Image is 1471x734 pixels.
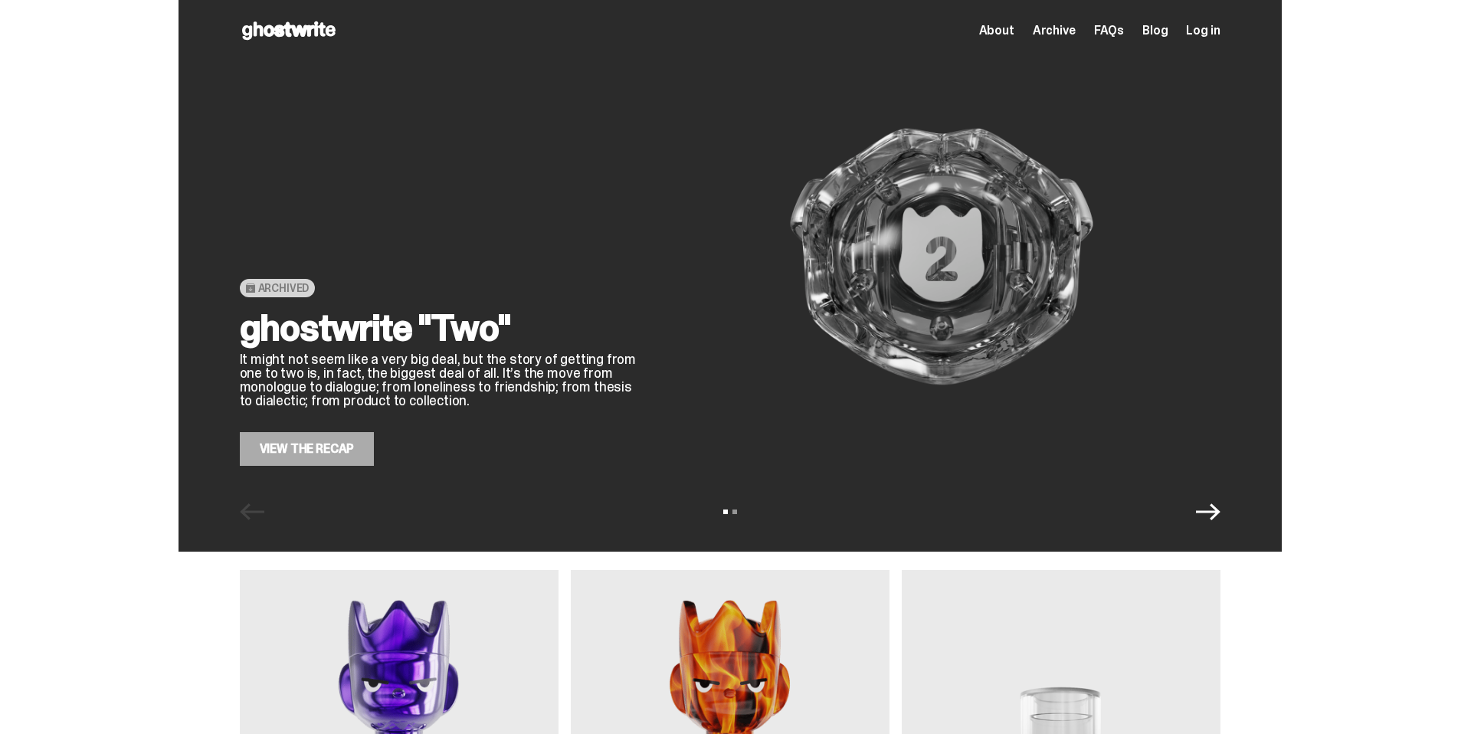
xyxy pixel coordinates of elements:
[723,510,728,514] button: View slide 1
[663,48,1220,466] img: ghostwrite "Two"
[732,510,737,514] button: View slide 2
[1094,25,1124,37] a: FAQs
[1142,25,1168,37] a: Blog
[240,432,375,466] a: View the Recap
[979,25,1014,37] a: About
[240,352,638,408] p: It might not seem like a very big deal, but the story of getting from one to two is, in fact, the...
[1033,25,1076,37] a: Archive
[1186,25,1220,37] a: Log in
[258,282,310,294] span: Archived
[1196,500,1220,524] button: Next
[240,310,638,346] h2: ghostwrite "Two"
